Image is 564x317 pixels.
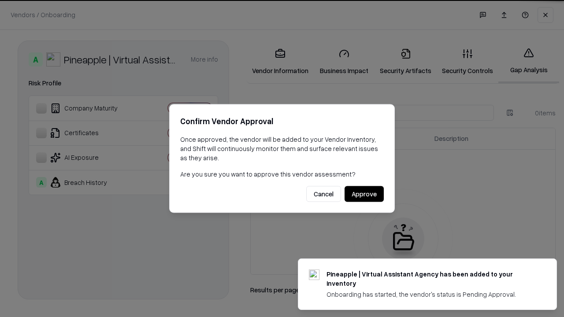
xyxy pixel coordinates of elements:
p: Once approved, the vendor will be added to your Vendor Inventory, and Shift will continuously mon... [180,135,384,162]
div: Pineapple | Virtual Assistant Agency has been added to your inventory [327,269,535,288]
button: Cancel [306,186,341,202]
h2: Confirm Vendor Approval [180,115,384,128]
button: Approve [345,186,384,202]
p: Are you sure you want to approve this vendor assessment? [180,170,384,179]
img: trypineapple.com [309,269,319,280]
div: Onboarding has started, the vendor's status is Pending Approval. [327,290,535,299]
